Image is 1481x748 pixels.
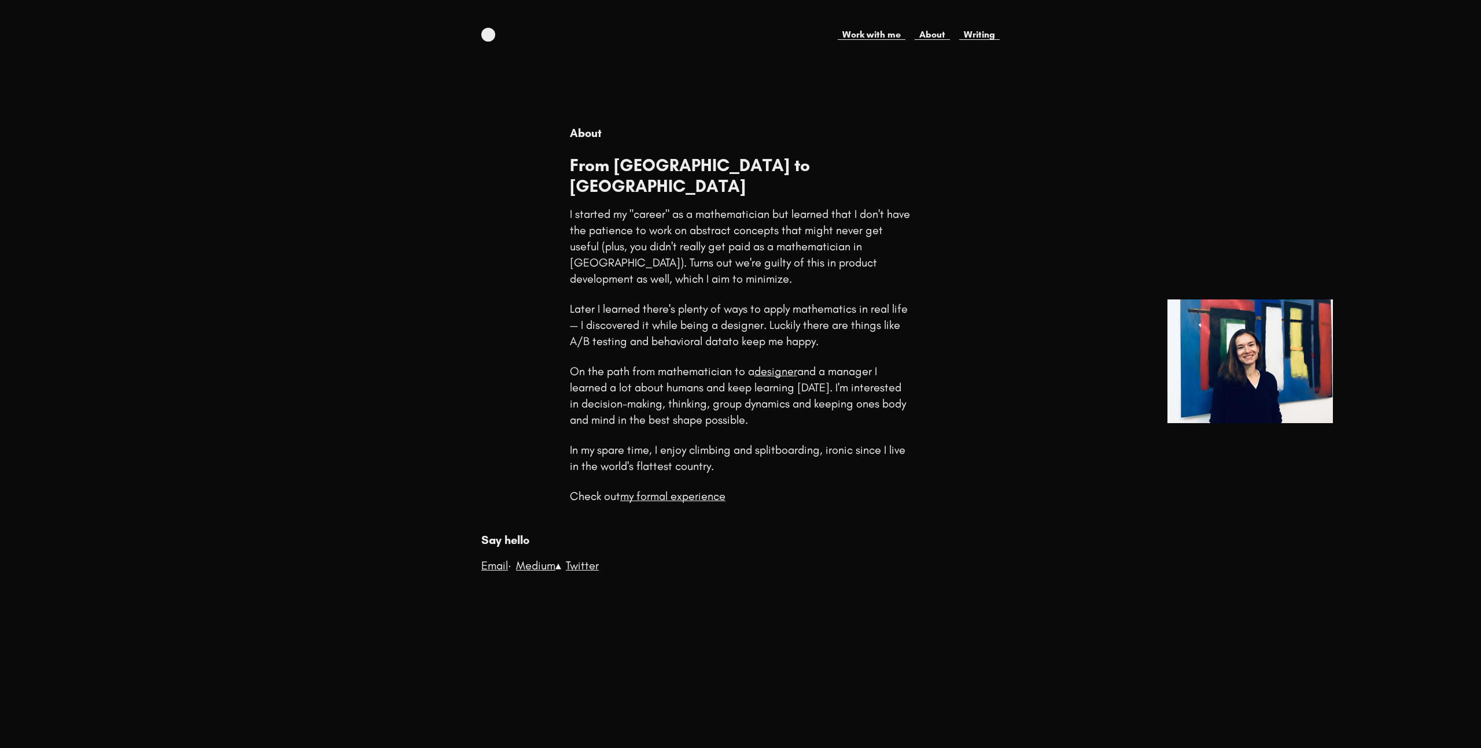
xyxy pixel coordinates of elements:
[570,443,905,473] p: In my spare time, I enjoy climbing and splitboarding, ironic since I live in the world's flattest...
[570,125,911,141] h2: About
[754,364,797,378] a: designer
[838,28,905,42] a: Work with me
[481,558,508,572] a: Email
[959,28,1000,42] a: Writing
[481,532,1000,548] h3: Say hello
[570,364,906,427] p: On the path from mathematician to a and a manager I learned a lot about humans and keep learning ...
[566,558,599,572] a: Twitter
[570,155,911,197] h1: From [GEOGRAPHIC_DATA] to [GEOGRAPHIC_DATA]
[570,207,910,286] p: I started my "career" as a mathematician but learned that I don't have the patience to work on ab...
[516,558,555,572] a: Medium
[620,489,725,503] a: my formal experience
[915,28,950,42] a: About
[570,302,908,348] p: Later I learned there's plenty of ways to apply mathematics in real life — I discovered it while ...
[570,489,725,503] p: Check out
[570,334,728,348] a: A/B testing and behavioral data
[481,532,1000,601] div: · ▴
